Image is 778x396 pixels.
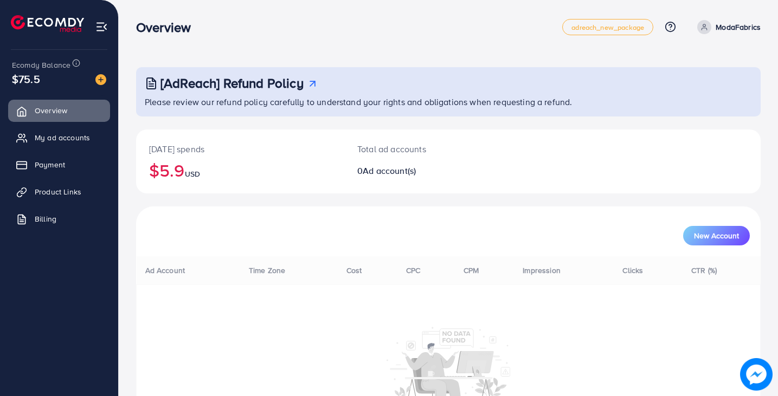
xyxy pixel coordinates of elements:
a: Payment [8,154,110,176]
button: New Account [683,226,750,245]
span: New Account [694,232,739,239]
img: logo [11,15,84,32]
a: Product Links [8,181,110,203]
p: [DATE] spends [149,142,331,155]
a: adreach_new_package [562,19,653,35]
span: $75.5 [12,71,40,87]
span: Billing [35,213,56,224]
span: adreach_new_package [571,24,644,31]
p: ModaFabrics [716,21,761,34]
h3: [AdReach] Refund Policy [160,75,304,91]
span: Payment [35,159,65,170]
img: menu [95,21,108,33]
img: image [95,74,106,85]
img: image [740,358,773,391]
span: USD [185,168,200,179]
span: Product Links [35,186,81,197]
a: Overview [8,100,110,121]
span: Ad account(s) [363,165,416,177]
span: Ecomdy Balance [12,60,70,70]
span: Overview [35,105,67,116]
a: ModaFabrics [693,20,761,34]
h2: 0 [357,166,487,176]
h2: $5.9 [149,160,331,180]
h3: Overview [136,20,200,35]
a: Billing [8,208,110,230]
span: My ad accounts [35,132,90,143]
p: Total ad accounts [357,142,487,155]
p: Please review our refund policy carefully to understand your rights and obligations when requesti... [145,95,754,108]
a: My ad accounts [8,127,110,148]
